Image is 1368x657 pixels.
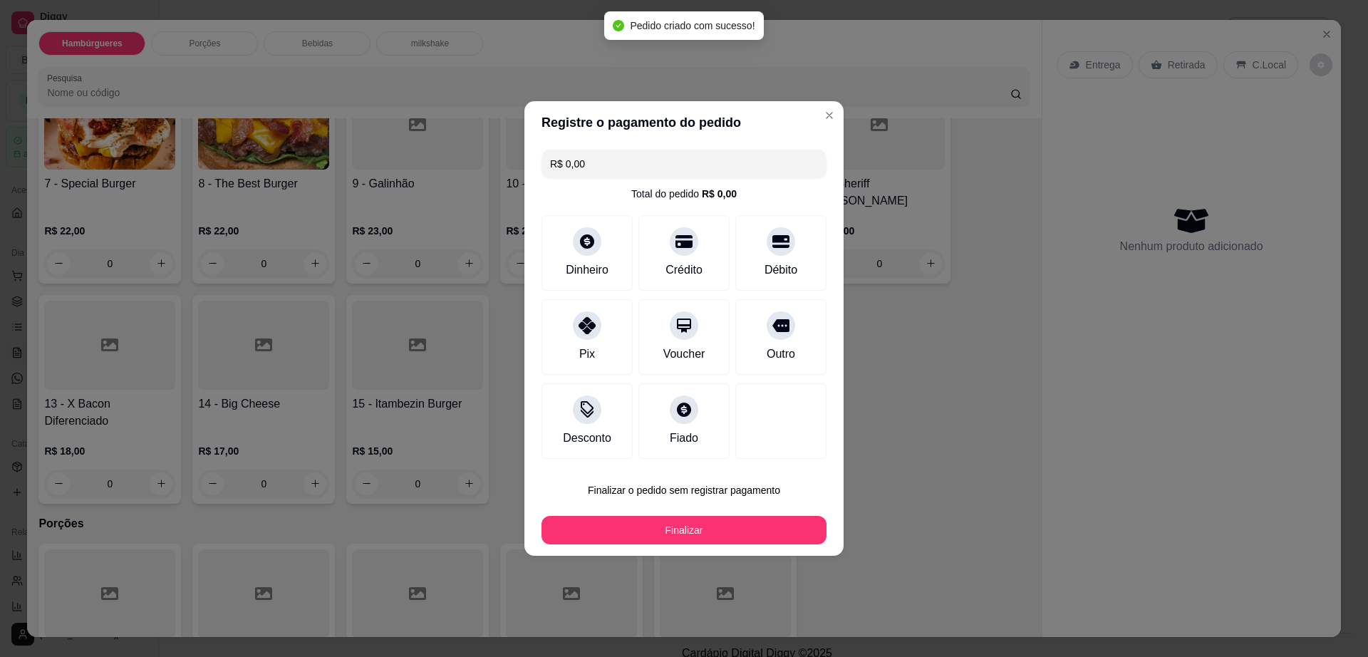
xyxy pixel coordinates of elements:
button: Close [818,104,841,127]
div: Total do pedido [631,187,737,201]
input: Ex.: hambúrguer de cordeiro [550,150,818,178]
div: R$ 0,00 [702,187,737,201]
div: Crédito [665,262,703,279]
div: Outro [767,346,795,363]
button: Finalizar o pedido sem registrar pagamento [541,476,826,505]
div: Fiado [670,430,698,447]
div: Pix [579,346,595,363]
div: Débito [765,262,797,279]
header: Registre o pagamento do pedido [524,101,844,144]
button: Finalizar [541,516,826,544]
span: Pedido criado com sucesso! [630,20,755,31]
span: check-circle [613,20,624,31]
div: Desconto [563,430,611,447]
div: Dinheiro [566,262,608,279]
div: Voucher [663,346,705,363]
